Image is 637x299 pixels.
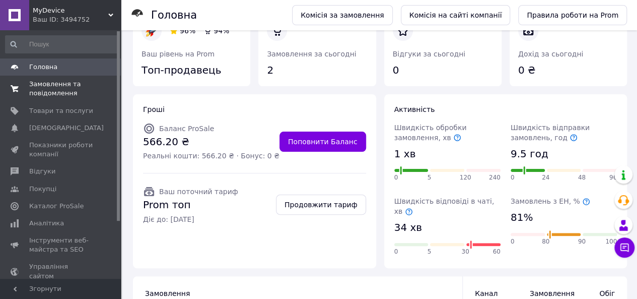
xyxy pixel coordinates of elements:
span: 60 [492,248,500,256]
span: [DEMOGRAPHIC_DATA] [29,124,104,133]
span: Баланс ProSale [159,125,214,133]
span: Діє до: [DATE] [143,214,238,224]
span: 9.5 год [511,147,548,161]
span: 96 [609,173,617,182]
span: Замовлення та повідомлення [29,80,93,98]
span: Швидкість відповіді в чаті, хв [394,197,494,215]
a: Правила роботи на Prom [518,5,627,25]
button: Чат з покупцем [614,237,634,258]
span: 100 [605,237,617,246]
span: 90 [578,237,586,246]
span: Головна [29,63,57,72]
span: Аналітика [29,219,64,228]
span: 5 [427,248,431,256]
span: Канал [475,289,498,297]
span: Товари та послуги [29,106,93,115]
span: Інструменти веб-майстра та SEO [29,236,93,254]
span: 0 [511,237,515,246]
span: 34 хв [394,220,422,235]
span: 0 [394,248,398,256]
span: 81% [511,210,533,225]
span: Замовлення [145,289,190,297]
span: 30 [461,248,469,256]
span: 48 [578,173,586,182]
span: Показники роботи компанії [29,141,93,159]
span: Швидкість обробки замовлення, хв [394,124,467,142]
span: 0 [511,173,515,182]
span: Реальні кошти: 566.20 ₴ · Бонус: 0 ₴ [143,151,279,161]
span: 0 [394,173,398,182]
span: 240 [489,173,501,182]
span: 96% [180,27,195,35]
span: Активність [394,105,435,113]
input: Пошук [5,35,119,53]
span: Замовлень з ЕН, % [511,197,590,205]
a: Поповнити Баланс [279,132,366,152]
span: 5 [427,173,431,182]
span: Відгуки [29,167,55,176]
span: 566.20 ₴ [143,135,279,149]
span: 80 [542,237,549,246]
span: Prom топ [143,198,238,212]
span: Гроші [143,105,165,113]
h1: Головна [151,9,197,21]
span: Обіг [584,288,615,298]
div: Ваш ID: 3494752 [33,15,121,24]
span: Замовлення [530,288,564,298]
span: Швидкість відправки замовлень, год [511,124,590,142]
span: 120 [460,173,471,182]
span: 1 хв [394,147,416,161]
span: Покупці [29,185,56,194]
a: Комісія на сайті компанії [401,5,511,25]
span: Управління сайтом [29,262,93,280]
span: Каталог ProSale [29,202,84,211]
a: Комісія за замовлення [292,5,393,25]
span: 24 [542,173,549,182]
span: 94% [214,27,229,35]
span: MyDevice [33,6,108,15]
span: Ваш поточний тариф [159,188,238,196]
a: Продовжити тариф [276,195,366,215]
